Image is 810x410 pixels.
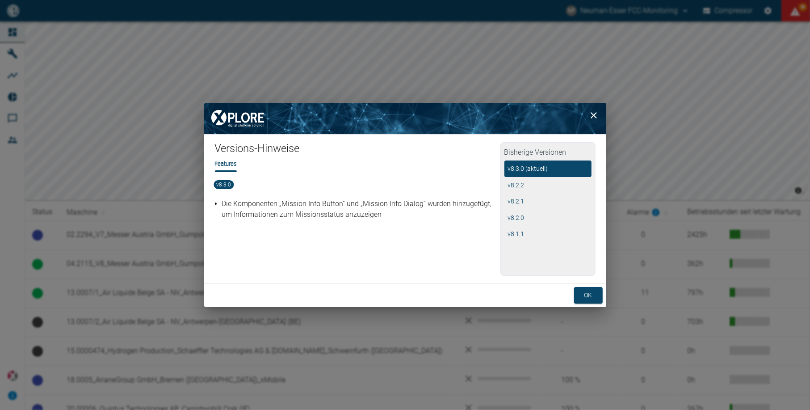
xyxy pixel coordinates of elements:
[504,193,592,210] button: v8.2.1
[504,226,592,242] button: v8.1.1
[215,160,237,168] li: Features
[504,161,592,177] button: v8.3.0 (aktuell)
[504,146,592,161] h2: Bisherige Versionen
[204,103,271,134] img: XPLORE Logo
[504,210,592,226] button: v8.2.0
[215,142,500,160] h1: Versions-Hinweise
[504,177,592,194] button: v8.2.2
[214,180,234,189] span: v8.3.0
[204,103,606,134] img: background image
[585,106,603,124] button: close
[222,199,498,220] p: Die Komponenten „Mission Info Button“ und „Mission Info Dialog“ wurden hinzugefügt, um Informatio...
[574,287,603,304] button: ok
